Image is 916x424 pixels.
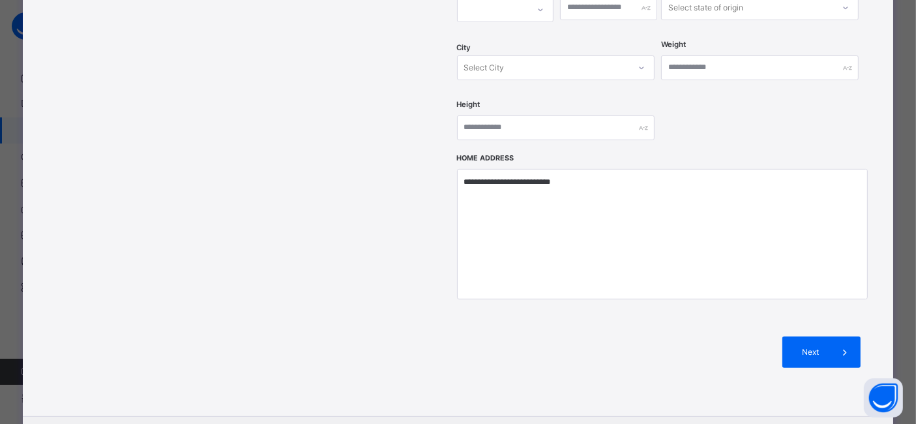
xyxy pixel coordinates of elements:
div: Select City [464,55,505,80]
button: Open asap [864,378,903,417]
label: Height [457,99,480,110]
span: Next [792,346,829,358]
span: City [457,42,471,53]
label: Home Address [457,153,514,164]
label: Weight [661,39,686,50]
